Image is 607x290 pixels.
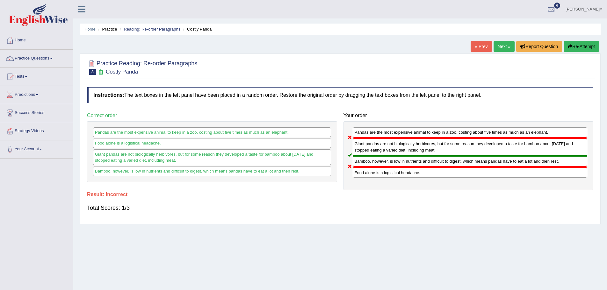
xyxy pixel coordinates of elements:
[0,104,73,120] a: Success Stories
[93,166,331,176] div: Bamboo, however, is low in nutrients and difficult to digest, which means pandas have to eat a lo...
[0,140,73,156] a: Your Account
[182,26,212,32] li: Costly Panda
[554,3,560,9] span: 6
[93,138,331,148] div: Food alone is a logistical headache.
[0,68,73,84] a: Tests
[87,200,593,216] div: Total Scores: 1/3
[97,26,117,32] li: Practice
[87,113,337,118] h4: Correct order
[494,41,515,52] a: Next »
[87,59,197,75] h2: Practice Reading: Re-order Paragraphs
[353,138,588,155] div: Giant pandas are not biologically herbivores, but for some reason they developed a taste for bamb...
[353,156,588,167] div: Bamboo, however, is low in nutrients and difficult to digest, which means pandas have to eat a lo...
[84,27,96,32] a: Home
[98,69,104,75] small: Exam occurring question
[353,127,588,138] div: Pandas are the most expensive animal to keep in a zoo, costing about five times as much as an ele...
[343,113,594,118] h4: Your order
[353,167,588,178] div: Food alone is a logistical headache.
[0,86,73,102] a: Predictions
[87,87,593,103] h4: The text boxes in the left panel have been placed in a random order. Restore the original order b...
[87,192,593,197] h4: Result:
[0,122,73,138] a: Strategy Videos
[124,27,180,32] a: Reading: Re-order Paragraphs
[89,69,96,75] span: 8
[471,41,492,52] a: « Prev
[93,127,331,137] div: Pandas are the most expensive animal to keep in a zoo, costing about five times as much as an ele...
[564,41,599,52] button: Re-Attempt
[516,41,562,52] button: Report Question
[106,69,138,75] small: Costly Panda
[93,92,124,98] b: Instructions:
[93,149,331,165] div: Giant pandas are not biologically herbivores, but for some reason they developed a taste for bamb...
[0,50,73,66] a: Practice Questions
[0,32,73,47] a: Home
